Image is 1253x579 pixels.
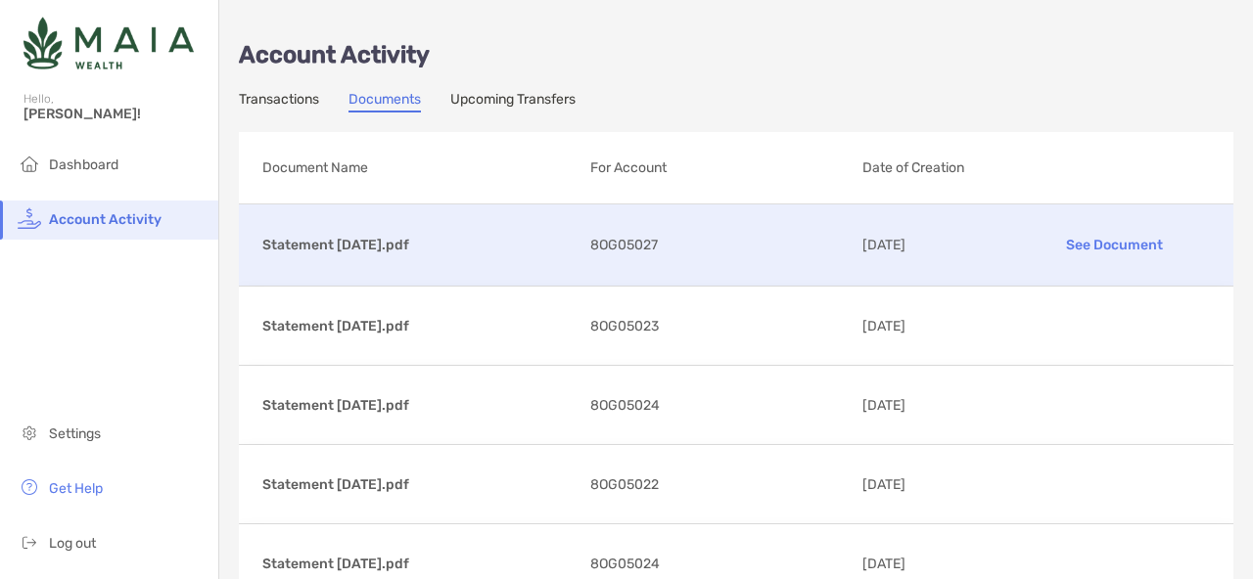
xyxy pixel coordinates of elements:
[262,156,575,180] p: Document Name
[348,91,421,112] a: Documents
[862,233,1004,257] p: [DATE]
[23,8,194,78] img: Zoe Logo
[590,393,660,418] span: 8OG05024
[49,535,96,552] span: Log out
[590,552,660,576] span: 8OG05024
[1020,228,1210,262] p: See Document
[49,211,162,228] span: Account Activity
[262,552,575,576] p: Statement [DATE].pdf
[49,156,118,173] span: Dashboard
[862,156,1146,180] p: Date of Creation
[262,472,575,497] p: Statement [DATE].pdf
[18,475,41,499] img: get-help icon
[239,43,1233,67] p: Account Activity
[49,425,101,442] span: Settings
[18,152,41,175] img: household icon
[590,233,658,257] span: 8OG05027
[18,530,41,554] img: logout icon
[862,552,1004,576] p: [DATE]
[239,91,319,112] a: Transactions
[590,156,846,180] p: For Account
[262,314,575,338] p: Statement [DATE].pdf
[23,106,207,122] span: [PERSON_NAME]!
[590,472,659,497] span: 8OG05022
[862,393,1004,418] p: [DATE]
[49,480,103,497] span: Get Help
[18,421,41,444] img: settings icon
[262,393,575,418] p: Statement [DATE].pdf
[18,206,41,230] img: activity icon
[450,91,576,112] a: Upcoming Transfers
[262,233,575,257] p: Statement [DATE].pdf
[862,314,1004,338] p: [DATE]
[862,472,1004,497] p: [DATE]
[590,314,659,338] span: 8OG05023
